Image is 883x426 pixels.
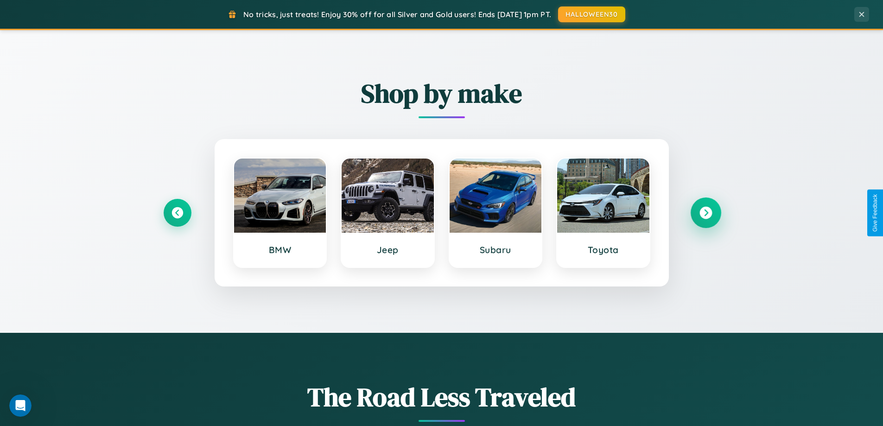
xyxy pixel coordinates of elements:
h3: Subaru [459,244,533,255]
h3: Jeep [351,244,425,255]
button: HALLOWEEN30 [558,6,625,22]
span: No tricks, just treats! Enjoy 30% off for all Silver and Gold users! Ends [DATE] 1pm PT. [243,10,551,19]
h1: The Road Less Traveled [164,379,720,415]
iframe: Intercom live chat [9,394,32,417]
h3: BMW [243,244,317,255]
h3: Toyota [566,244,640,255]
h2: Shop by make [164,76,720,111]
div: Give Feedback [872,194,878,232]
